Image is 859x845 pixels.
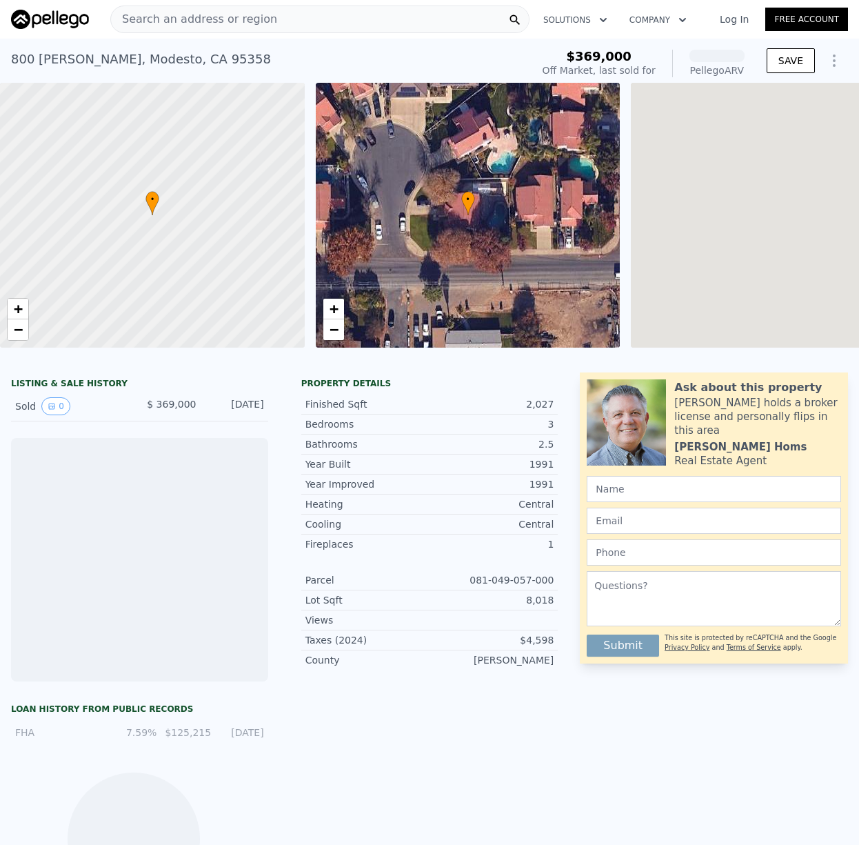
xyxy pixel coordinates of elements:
[618,8,698,32] button: Company
[820,47,848,74] button: Show Options
[15,397,128,415] div: Sold
[305,437,429,451] div: Bathrooms
[329,300,338,317] span: +
[429,537,554,551] div: 1
[305,593,429,607] div: Lot Sqft
[305,537,429,551] div: Fireplaces
[329,321,338,338] span: −
[767,48,815,73] button: SAVE
[429,397,554,411] div: 2,027
[587,539,841,566] input: Phone
[429,633,554,647] div: $4,598
[147,399,196,410] span: $ 369,000
[305,517,429,531] div: Cooling
[429,457,554,471] div: 1991
[665,629,841,657] div: This site is protected by reCAPTCHA and the Google and apply.
[207,397,263,415] div: [DATE]
[765,8,848,31] a: Free Account
[674,440,807,454] div: [PERSON_NAME] Homs
[11,10,89,29] img: Pellego
[689,63,745,77] div: Pellego ARV
[112,726,156,739] div: 7.59%
[429,593,554,607] div: 8,018
[323,299,344,319] a: Zoom in
[429,517,554,531] div: Central
[301,378,558,389] div: Property details
[11,378,268,392] div: LISTING & SALE HISTORY
[41,397,70,415] button: View historical data
[145,193,159,206] span: •
[8,299,28,319] a: Zoom in
[14,321,23,338] span: −
[429,573,554,587] div: 081-049-057-000
[323,319,344,340] a: Zoom out
[305,633,429,647] div: Taxes (2024)
[587,508,841,534] input: Email
[566,49,631,63] span: $369,000
[429,417,554,431] div: 3
[674,454,767,468] div: Real Estate Agent
[305,497,429,511] div: Heating
[111,11,277,28] span: Search an address or region
[429,437,554,451] div: 2.5
[15,726,104,739] div: FHA
[11,704,268,715] div: Loan history from public records
[665,644,709,651] a: Privacy Policy
[543,63,656,77] div: Off Market, last sold for
[8,319,28,340] a: Zoom out
[145,191,159,215] div: •
[305,613,429,627] div: Views
[587,635,659,657] button: Submit
[305,573,429,587] div: Parcel
[674,396,841,437] div: [PERSON_NAME] holds a broker license and personally flips in this area
[305,477,429,491] div: Year Improved
[461,193,475,206] span: •
[14,300,23,317] span: +
[165,726,211,739] div: $125,215
[532,8,618,32] button: Solutions
[11,50,271,69] div: 800 [PERSON_NAME] , Modesto , CA 95358
[219,726,263,739] div: [DATE]
[305,417,429,431] div: Bedrooms
[727,644,781,651] a: Terms of Service
[305,653,429,667] div: County
[305,457,429,471] div: Year Built
[429,497,554,511] div: Central
[429,653,554,667] div: [PERSON_NAME]
[587,476,841,502] input: Name
[429,477,554,491] div: 1991
[703,12,765,26] a: Log In
[305,397,429,411] div: Finished Sqft
[461,191,475,215] div: •
[674,379,822,396] div: Ask about this property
